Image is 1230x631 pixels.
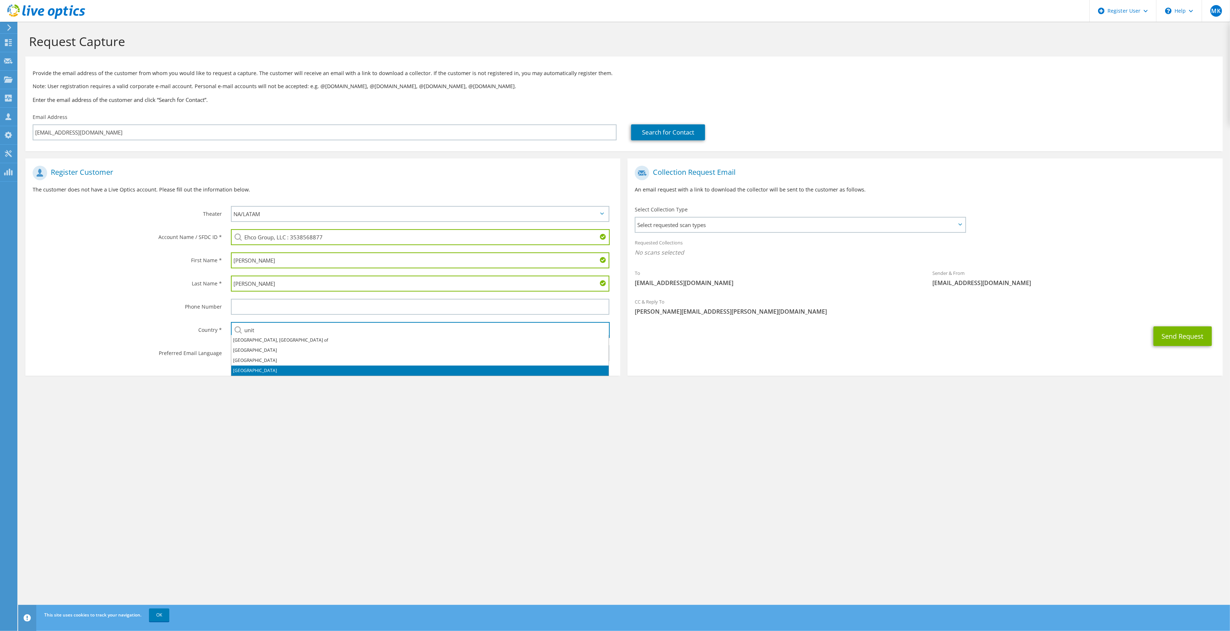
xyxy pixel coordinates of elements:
[44,612,141,618] span: This site uses cookies to track your navigation.
[33,82,1215,90] p: Note: User registration requires a valid corporate e-mail account. Personal e-mail accounts will ...
[635,248,1215,256] span: No scans selected
[231,366,609,376] li: [GEOGRAPHIC_DATA]
[231,335,609,345] li: [GEOGRAPHIC_DATA], [GEOGRAPHIC_DATA] of
[231,345,609,355] li: [GEOGRAPHIC_DATA]
[231,355,609,366] li: [GEOGRAPHIC_DATA]
[33,206,222,218] label: Theater
[1165,8,1172,14] svg: \n
[635,186,1215,194] p: An email request with a link to download the collector will be sent to the customer as follows.
[33,186,613,194] p: The customer does not have a Live Optics account. Please fill out the information below.
[33,252,222,264] label: First Name *
[925,265,1223,290] div: Sender & From
[1154,326,1212,346] button: Send Request
[1210,5,1222,17] span: MK
[631,124,705,140] a: Search for Contact
[33,96,1215,104] h3: Enter the email address of the customer and click “Search for Contact”.
[635,279,918,287] span: [EMAIL_ADDRESS][DOMAIN_NAME]
[33,299,222,310] label: Phone Number
[932,279,1215,287] span: [EMAIL_ADDRESS][DOMAIN_NAME]
[628,294,1222,319] div: CC & Reply To
[33,345,222,357] label: Preferred Email Language
[149,609,169,622] a: OK
[635,218,965,232] span: Select requested scan types
[33,166,609,180] h1: Register Customer
[635,308,1215,315] span: [PERSON_NAME][EMAIL_ADDRESS][PERSON_NAME][DOMAIN_NAME]
[29,34,1215,49] h1: Request Capture
[33,276,222,287] label: Last Name *
[33,229,222,241] label: Account Name / SFDC ID *
[33,69,1215,77] p: Provide the email address of the customer from whom you would like to request a capture. The cust...
[628,235,1222,262] div: Requested Collections
[628,265,925,290] div: To
[635,166,1212,180] h1: Collection Request Email
[635,206,688,213] label: Select Collection Type
[33,114,67,121] label: Email Address
[33,322,222,334] label: Country *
